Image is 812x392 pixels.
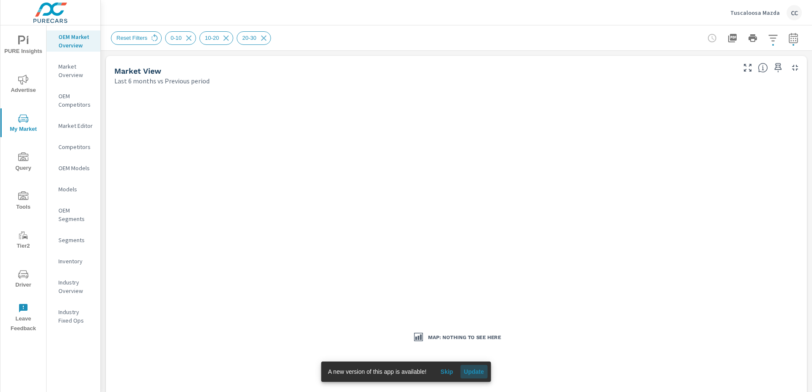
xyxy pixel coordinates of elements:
[237,35,261,41] span: 20-30
[3,230,44,251] span: Tier2
[114,66,161,75] h5: Market View
[47,306,100,327] div: Industry Fixed Ops
[237,31,271,45] div: 20-30
[200,35,224,41] span: 10-20
[771,61,785,75] span: Save this to your personalized report
[3,152,44,173] span: Query
[433,365,460,378] button: Skip
[47,90,100,111] div: OEM Competitors
[165,31,196,45] div: 0-10
[0,25,46,337] div: nav menu
[428,334,501,341] h3: Map: Nothing to see here
[47,276,100,297] div: Industry Overview
[758,63,768,73] span: Find the biggest opportunities in your market for your inventory. Understand by postal code where...
[58,185,94,193] p: Models
[788,61,802,75] button: Minimize Widget
[460,365,487,378] button: Update
[436,368,457,375] span: Skip
[47,141,100,153] div: Competitors
[58,206,94,223] p: OEM Segments
[3,36,44,56] span: PURE Insights
[47,119,100,132] div: Market Editor
[724,30,741,47] button: "Export Report to PDF"
[47,183,100,196] div: Models
[58,164,94,172] p: OEM Models
[58,278,94,295] p: Industry Overview
[3,191,44,212] span: Tools
[3,303,44,334] span: Leave Feedback
[730,9,780,17] p: Tuscaloosa Mazda
[47,30,100,52] div: OEM Market Overview
[765,30,782,47] button: Apply Filters
[58,33,94,50] p: OEM Market Overview
[328,368,427,375] span: A new version of this app is available!
[58,143,94,151] p: Competitors
[199,31,233,45] div: 10-20
[111,31,162,45] div: Reset Filters
[3,269,44,290] span: Driver
[58,308,94,325] p: Industry Fixed Ops
[47,204,100,225] div: OEM Segments
[47,234,100,246] div: Segments
[47,60,100,81] div: Market Overview
[3,75,44,95] span: Advertise
[744,30,761,47] button: Print Report
[58,121,94,130] p: Market Editor
[58,236,94,244] p: Segments
[58,92,94,109] p: OEM Competitors
[464,368,484,375] span: Update
[3,113,44,134] span: My Market
[47,255,100,268] div: Inventory
[166,35,187,41] span: 0-10
[111,35,152,41] span: Reset Filters
[741,61,754,75] button: Make Fullscreen
[785,30,802,47] button: Select Date Range
[58,62,94,79] p: Market Overview
[787,5,802,20] div: CC
[114,76,210,86] p: Last 6 months vs Previous period
[58,257,94,265] p: Inventory
[47,162,100,174] div: OEM Models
